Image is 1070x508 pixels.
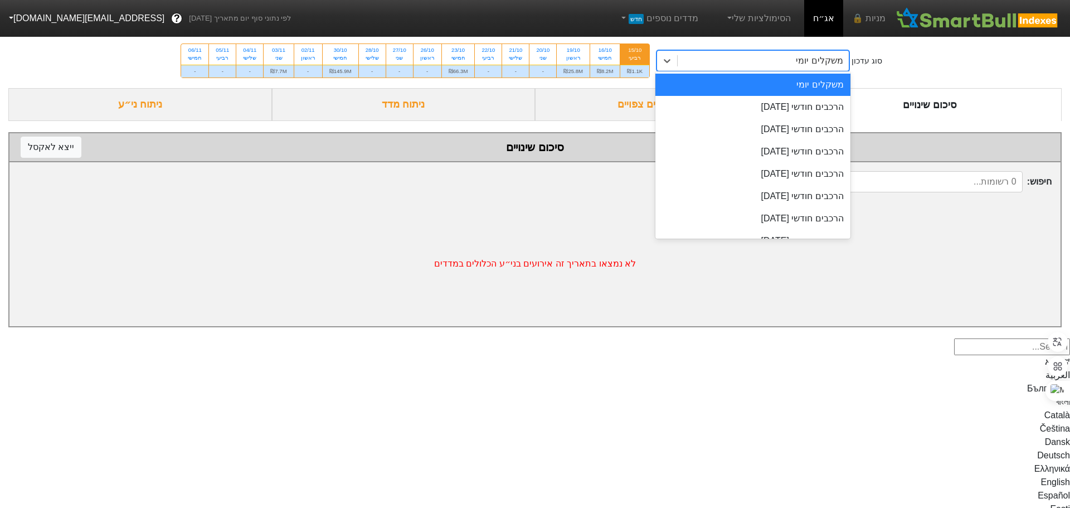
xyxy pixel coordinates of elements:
[216,54,229,62] div: רביעי
[627,46,643,54] div: 15/10
[264,65,293,78] div: ₪7.7M
[8,88,272,121] div: ניתוח ני״ע
[655,118,850,141] div: הרכבים חודשי [DATE]
[796,54,843,67] div: משקלים יומי
[9,201,1061,326] div: לא נמצאו בתאריך זה אירועים בני״ע הכלולים במדדים
[301,54,315,62] div: ראשון
[189,13,291,24] span: לפי נתוני סוף יום מתאריך [DATE]
[272,88,536,121] div: ניתוח מדד
[655,74,850,96] div: משקלים יומי
[329,54,352,62] div: חמישי
[590,65,620,78] div: ₪8.2M
[655,207,850,230] div: הרכבים חודשי [DATE]
[481,46,495,54] div: 22/10
[294,65,322,78] div: -
[655,230,850,252] div: הרכבים חודשי [DATE]
[721,7,795,30] a: הסימולציות שלי
[359,65,386,78] div: -
[620,65,649,78] div: ₪1.1K
[597,46,613,54] div: 16/10
[655,163,850,185] div: הרכבים חודשי [DATE]
[535,88,799,121] div: ביקושים והיצעים צפויים
[188,46,202,54] div: 06/11
[393,46,406,54] div: 27/10
[509,54,522,62] div: שלישי
[852,55,882,67] div: סוג עדכון
[366,54,379,62] div: שלישי
[614,7,703,30] a: מדדים נוספיםחדש
[502,65,529,78] div: -
[475,65,502,78] div: -
[174,11,180,26] span: ?
[188,54,202,62] div: חמישי
[954,338,1070,355] input: Search...
[449,46,468,54] div: 23/10
[209,65,236,78] div: -
[481,54,495,62] div: רביעי
[809,171,1052,192] span: חיפוש :
[563,46,583,54] div: 19/10
[414,65,441,78] div: -
[536,54,549,62] div: שני
[181,65,208,78] div: -
[529,65,556,78] div: -
[509,46,522,54] div: 21/10
[563,54,583,62] div: ראשון
[393,54,406,62] div: שני
[809,171,1023,192] input: 0 רשומות...
[655,96,850,118] div: הרכבים חודשי [DATE]
[420,54,435,62] div: ראשון
[557,65,590,78] div: ₪25.8M
[629,14,644,24] span: חדש
[323,65,358,78] div: ₪145.9M
[894,7,1061,30] img: SmartBull
[236,65,263,78] div: -
[442,65,475,78] div: ₪66.3M
[329,46,352,54] div: 30/10
[270,46,286,54] div: 03/11
[270,54,286,62] div: שני
[655,141,850,163] div: הרכבים חודשי [DATE]
[420,46,435,54] div: 26/10
[449,54,468,62] div: חמישי
[386,65,413,78] div: -
[21,137,81,158] button: ייצא לאקסל
[799,88,1062,121] div: סיכום שינויים
[243,54,256,62] div: שלישי
[536,46,549,54] div: 20/10
[366,46,379,54] div: 28/10
[627,54,643,62] div: רביעי
[597,54,613,62] div: חמישי
[243,46,256,54] div: 04/11
[216,46,229,54] div: 05/11
[655,185,850,207] div: הרכבים חודשי [DATE]
[21,139,1049,156] div: סיכום שינויים
[301,46,315,54] div: 02/11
